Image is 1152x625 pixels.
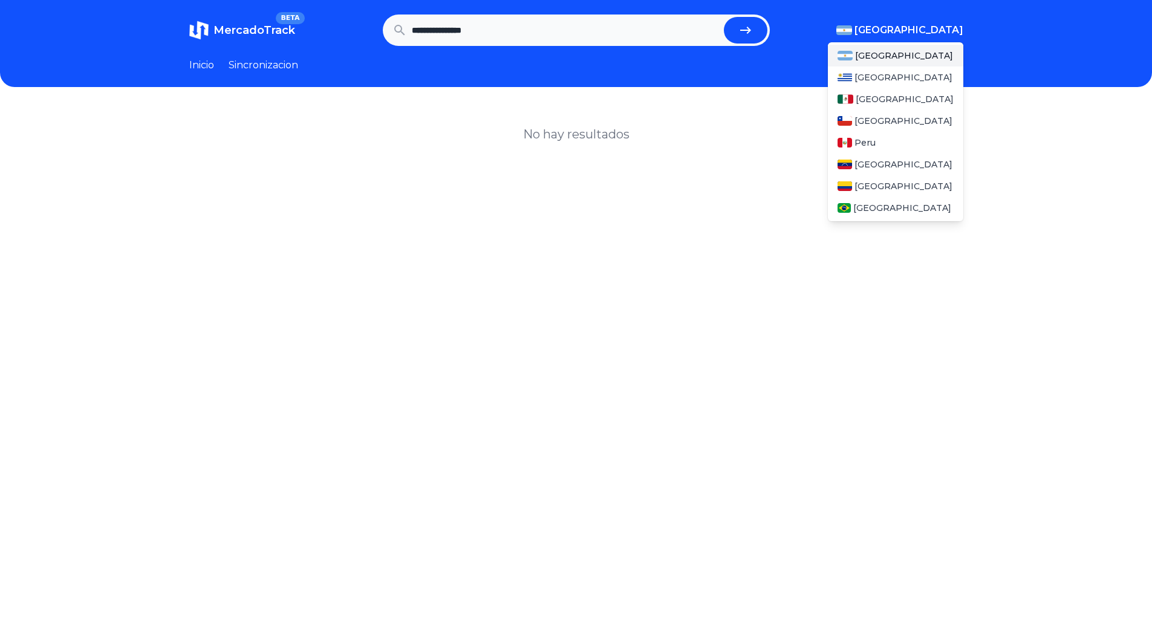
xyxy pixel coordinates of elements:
[828,197,963,219] a: Brasil[GEOGRAPHIC_DATA]
[838,73,852,82] img: Uruguay
[189,58,214,73] a: Inicio
[828,88,963,110] a: Mexico[GEOGRAPHIC_DATA]
[854,180,952,192] span: [GEOGRAPHIC_DATA]
[828,154,963,175] a: Venezuela[GEOGRAPHIC_DATA]
[189,21,295,40] a: MercadoTrackBETA
[828,66,963,88] a: Uruguay[GEOGRAPHIC_DATA]
[854,71,952,83] span: [GEOGRAPHIC_DATA]
[828,132,963,154] a: PeruPeru
[828,175,963,197] a: Colombia[GEOGRAPHIC_DATA]
[856,93,954,105] span: [GEOGRAPHIC_DATA]
[838,116,852,126] img: Chile
[854,23,963,37] span: [GEOGRAPHIC_DATA]
[838,181,852,191] img: Colombia
[854,137,876,149] span: Peru
[838,51,853,60] img: Argentina
[213,24,295,37] span: MercadoTrack
[838,160,852,169] img: Venezuela
[828,110,963,132] a: Chile[GEOGRAPHIC_DATA]
[189,21,209,40] img: MercadoTrack
[229,58,298,73] a: Sincronizacion
[828,45,963,66] a: Argentina[GEOGRAPHIC_DATA]
[836,25,852,35] img: Argentina
[838,94,853,104] img: Mexico
[853,202,951,214] span: [GEOGRAPHIC_DATA]
[855,50,953,62] span: [GEOGRAPHIC_DATA]
[838,138,852,147] img: Peru
[836,23,963,37] button: [GEOGRAPHIC_DATA]
[276,12,304,24] span: BETA
[523,126,630,143] h1: No hay resultados
[854,115,952,127] span: [GEOGRAPHIC_DATA]
[838,203,851,213] img: Brasil
[854,158,952,170] span: [GEOGRAPHIC_DATA]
